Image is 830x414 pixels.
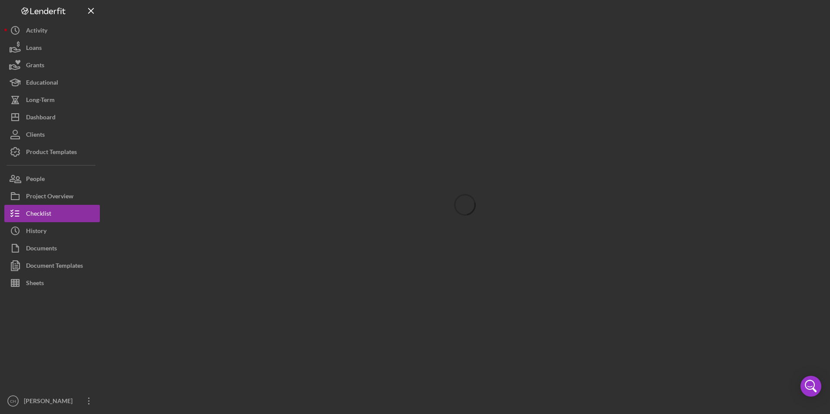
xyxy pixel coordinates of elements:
[26,74,58,93] div: Educational
[26,274,44,294] div: Sheets
[26,222,46,242] div: History
[4,170,100,187] button: People
[26,205,51,224] div: Checklist
[26,39,42,59] div: Loans
[26,240,57,259] div: Documents
[26,108,56,128] div: Dashboard
[26,91,55,111] div: Long-Term
[4,240,100,257] button: Documents
[4,56,100,74] button: Grants
[4,126,100,143] button: Clients
[4,187,100,205] button: Project Overview
[4,274,100,292] button: Sheets
[26,257,83,276] div: Document Templates
[4,74,100,91] button: Educational
[26,22,47,41] div: Activity
[4,108,100,126] button: Dashboard
[26,187,73,207] div: Project Overview
[4,39,100,56] button: Loans
[4,22,100,39] button: Activity
[26,170,45,190] div: People
[4,257,100,274] button: Document Templates
[800,376,821,397] div: Open Intercom Messenger
[22,392,78,412] div: [PERSON_NAME]
[26,126,45,145] div: Clients
[4,222,100,240] button: History
[26,56,44,76] div: Grants
[10,399,16,404] text: CH
[4,392,100,410] button: CH[PERSON_NAME]
[4,143,100,161] button: Product Templates
[4,91,100,108] button: Long-Term
[26,143,77,163] div: Product Templates
[4,205,100,222] button: Checklist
